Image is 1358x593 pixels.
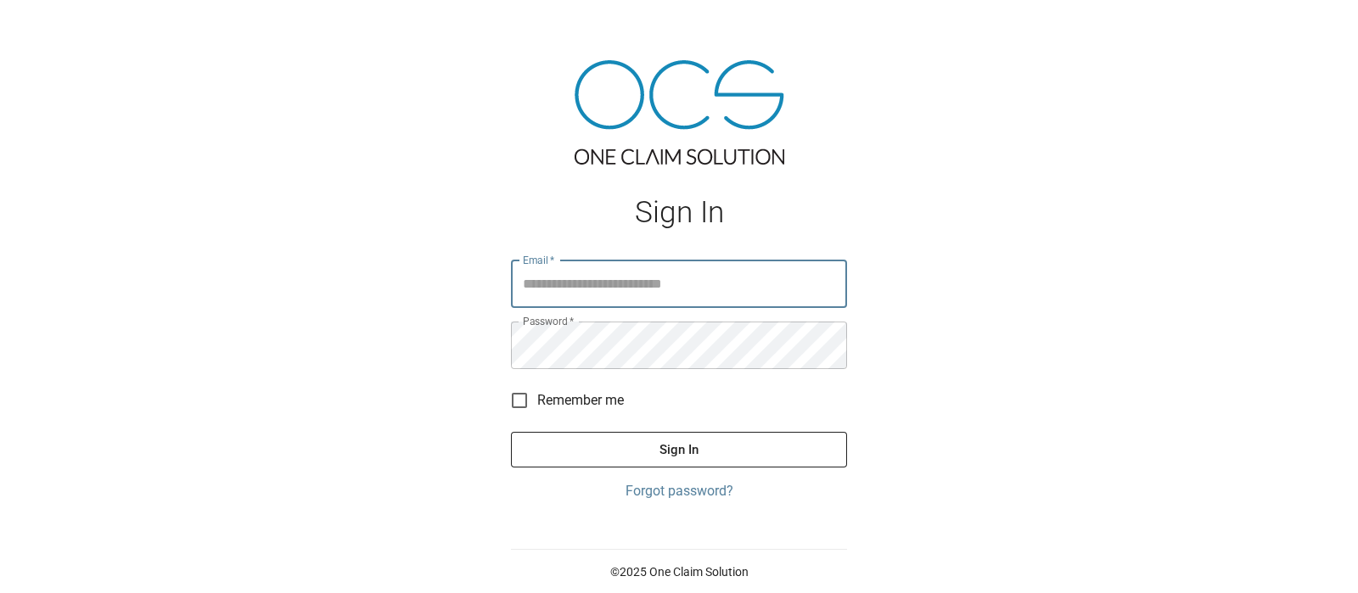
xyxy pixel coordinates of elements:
label: Password [523,314,574,328]
a: Forgot password? [511,481,847,501]
span: Remember me [537,390,624,411]
label: Email [523,253,555,267]
h1: Sign In [511,195,847,230]
p: © 2025 One Claim Solution [511,563,847,580]
img: ocs-logo-tra.png [575,60,784,165]
img: ocs-logo-white-transparent.png [20,10,88,44]
button: Sign In [511,432,847,467]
